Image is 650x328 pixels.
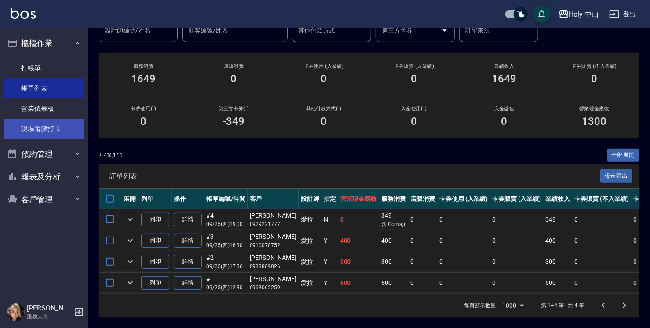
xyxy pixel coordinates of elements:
[492,73,517,85] h3: 1649
[437,209,490,230] td: 0
[250,262,296,270] p: 0988809026
[204,189,248,209] th: 帳單編號/時間
[592,73,598,85] h3: 0
[4,58,84,78] a: 打帳單
[379,209,408,230] td: 349
[204,230,248,251] td: #3
[199,63,268,69] h2: 店販消費
[172,189,204,209] th: 操作
[250,232,296,241] div: [PERSON_NAME]
[206,284,245,292] p: 09/25 (四) 12:30
[411,115,417,128] h3: 0
[4,32,84,55] button: 櫃檯作業
[321,251,338,272] td: Y
[490,189,544,209] th: 卡券販賣 (入業績)
[250,220,296,228] p: 0929221777
[299,273,321,293] td: 愛拉
[379,273,408,293] td: 600
[543,230,572,251] td: 400
[338,273,380,293] td: 600
[27,304,72,313] h5: [PERSON_NAME]
[437,251,490,272] td: 0
[572,189,631,209] th: 卡券販賣 (不入業績)
[206,220,245,228] p: 09/25 (四) 19:00
[109,172,600,181] span: 訂單列表
[99,151,123,159] p: 共 4 筆, 1 / 1
[131,73,156,85] h3: 1649
[4,78,84,98] a: 帳單列表
[543,209,572,230] td: 349
[250,211,296,220] div: [PERSON_NAME]
[141,213,169,226] button: 列印
[490,209,544,230] td: 0
[174,213,202,226] a: 詳情
[582,115,607,128] h3: 1300
[4,165,84,188] button: 報表及分析
[4,188,84,211] button: 客戶管理
[4,98,84,119] a: 營業儀表板
[600,169,633,183] button: 報表匯出
[223,115,245,128] h3: -349
[321,189,338,209] th: 指定
[380,63,449,69] h2: 卡券販賣 (入業績)
[338,209,380,230] td: 0
[27,313,72,321] p: 服務人員
[408,251,437,272] td: 0
[299,251,321,272] td: 愛拉
[555,5,603,23] button: Holy 中山
[408,189,437,209] th: 店販消費
[250,274,296,284] div: [PERSON_NAME]
[411,73,417,85] h3: 0
[204,251,248,272] td: #2
[572,209,631,230] td: 0
[124,213,137,226] button: expand row
[321,73,327,85] h3: 0
[141,234,169,248] button: 列印
[124,276,137,289] button: expand row
[321,230,338,251] td: Y
[501,115,508,128] h3: 0
[338,189,380,209] th: 營業現金應收
[289,63,358,69] h2: 卡券使用 (入業績)
[124,234,137,247] button: expand row
[541,302,584,310] p: 第 1–4 筆 共 4 筆
[206,262,245,270] p: 09/25 (四) 17:36
[250,241,296,249] p: 0910070752
[490,273,544,293] td: 0
[533,5,551,23] button: save
[379,189,408,209] th: 服務消費
[321,115,327,128] h3: 0
[470,63,539,69] h2: 業績收入
[289,106,358,112] h2: 其他付款方式(-)
[543,273,572,293] td: 600
[109,63,178,69] h3: 服務消費
[141,255,169,269] button: 列印
[560,106,629,112] h2: 營業現金應收
[600,171,633,180] a: 報表匯出
[250,284,296,292] p: 0963062259
[380,106,449,112] h2: 入金使用(-)
[490,230,544,251] td: 0
[606,6,639,22] button: 登出
[124,255,137,268] button: expand row
[250,253,296,262] div: [PERSON_NAME]
[499,294,527,317] div: 1000
[437,273,490,293] td: 0
[299,230,321,251] td: 愛拉
[321,273,338,293] td: Y
[174,234,202,248] a: 詳情
[338,251,380,272] td: 300
[572,230,631,251] td: 0
[543,251,572,272] td: 300
[174,276,202,290] a: 詳情
[141,276,169,290] button: 列印
[464,302,496,310] p: 每頁顯示數量
[607,149,640,162] button: 全部展開
[231,73,237,85] h3: 0
[408,209,437,230] td: 0
[338,230,380,251] td: 400
[321,209,338,230] td: N
[543,189,572,209] th: 業績收入
[4,119,84,139] a: 現場電腦打卡
[174,255,202,269] a: 詳情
